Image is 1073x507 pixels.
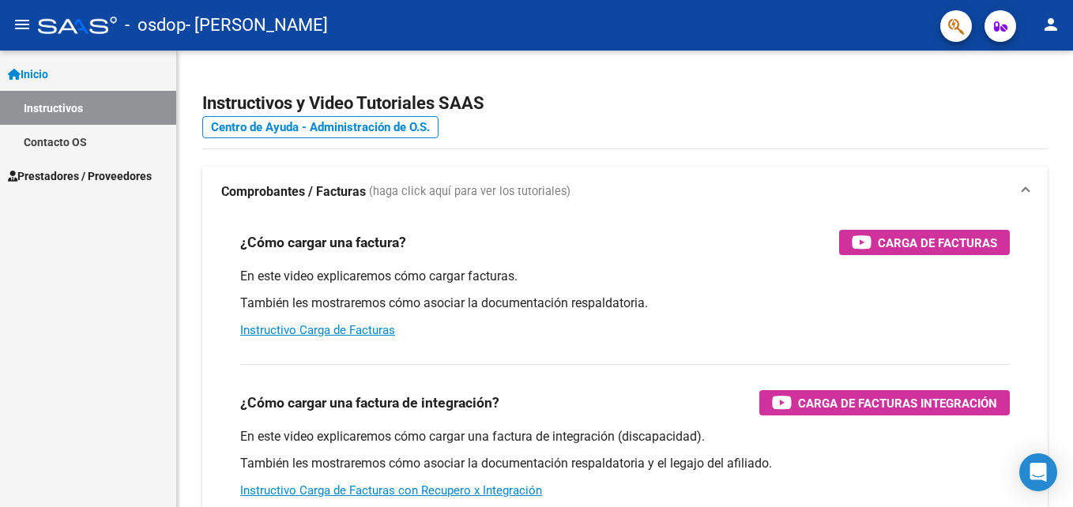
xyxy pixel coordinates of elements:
[202,88,1048,118] h2: Instructivos y Video Tutoriales SAAS
[878,233,997,253] span: Carga de Facturas
[240,455,1010,472] p: También les mostraremos cómo asociar la documentación respaldatoria y el legajo del afiliado.
[240,268,1010,285] p: En este video explicaremos cómo cargar facturas.
[125,8,186,43] span: - osdop
[839,230,1010,255] button: Carga de Facturas
[240,392,499,414] h3: ¿Cómo cargar una factura de integración?
[8,66,48,83] span: Inicio
[240,483,542,498] a: Instructivo Carga de Facturas con Recupero x Integración
[240,295,1010,312] p: También les mostraremos cómo asociar la documentación respaldatoria.
[240,231,406,253] h3: ¿Cómo cargar una factura?
[240,323,395,337] a: Instructivo Carga de Facturas
[240,428,1010,445] p: En este video explicaremos cómo cargar una factura de integración (discapacidad).
[186,8,328,43] span: - [PERSON_NAME]
[1019,453,1057,491] div: Open Intercom Messenger
[8,167,152,185] span: Prestadores / Proveedores
[13,15,32,34] mat-icon: menu
[759,390,1010,415] button: Carga de Facturas Integración
[1041,15,1060,34] mat-icon: person
[202,167,1048,217] mat-expansion-panel-header: Comprobantes / Facturas (haga click aquí para ver los tutoriales)
[221,183,366,201] strong: Comprobantes / Facturas
[798,393,997,413] span: Carga de Facturas Integración
[369,183,570,201] span: (haga click aquí para ver los tutoriales)
[202,116,439,138] a: Centro de Ayuda - Administración de O.S.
